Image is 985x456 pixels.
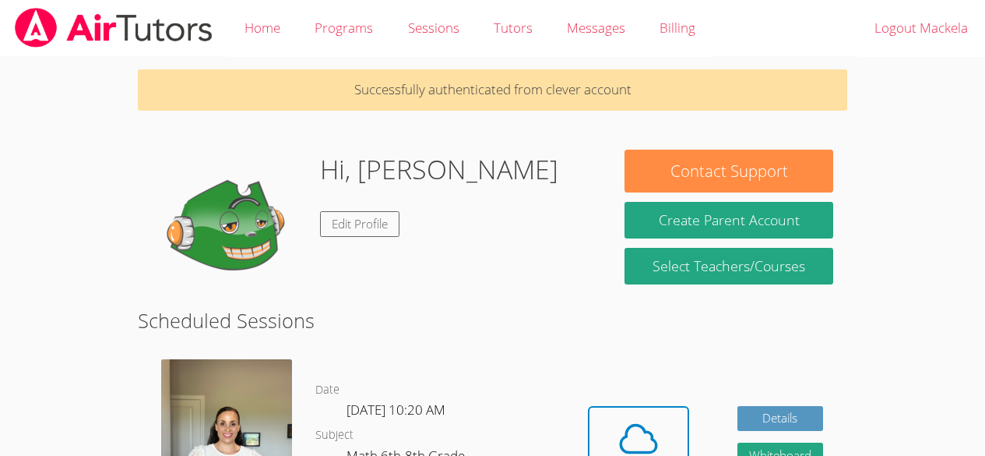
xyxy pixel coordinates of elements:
a: Edit Profile [320,211,399,237]
dt: Date [315,380,339,400]
p: Successfully authenticated from clever account [138,69,847,111]
a: Details [737,406,823,432]
button: Contact Support [624,150,832,193]
span: [DATE] 10:20 AM [347,401,445,419]
span: Messages [567,19,625,37]
h1: Hi, [PERSON_NAME] [320,150,558,189]
img: airtutors_banner-c4298cdbf04f3fff15de1276eac7730deb9818008684d7c2e4769d2f7ddbe033.png [13,8,214,48]
dt: Subject [315,426,354,445]
img: default.png [152,150,308,306]
a: Select Teachers/Courses [624,248,832,285]
h2: Scheduled Sessions [138,306,847,335]
button: Create Parent Account [624,202,832,239]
